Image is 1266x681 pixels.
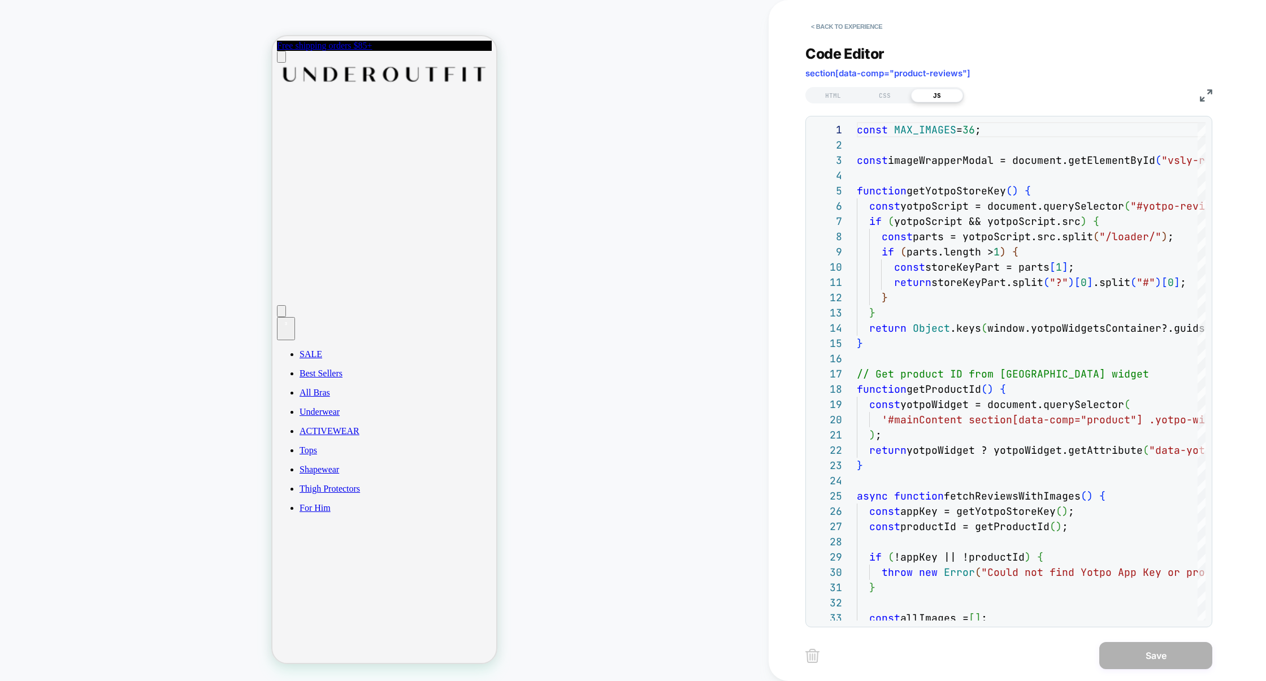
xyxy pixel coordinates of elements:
span: new [919,566,938,579]
span: storeKeyPart = parts [925,261,1050,274]
div: CSS [859,89,911,102]
div: 9 [812,244,842,259]
a: Best Sellers [27,332,219,342]
span: yotpoWidget ? yotpoWidget.getAttribute [907,444,1143,457]
div: 4 [812,168,842,183]
p: Thigh Protectors [27,448,219,458]
div: 13 [812,305,842,320]
span: ) [1087,489,1093,502]
span: const [882,230,913,243]
span: imageWrapperModal = document.getElementById [888,154,1155,167]
span: } [869,581,875,594]
span: Code Editor [805,45,885,62]
span: const [869,611,900,624]
span: 0 [1081,276,1087,289]
span: const [869,520,900,533]
div: 22 [812,443,842,458]
span: ; [1068,505,1074,518]
a: Go to homepage [5,42,219,51]
span: [ [1161,276,1168,289]
span: function [857,184,907,197]
span: { [1012,245,1018,258]
div: 8 [812,229,842,244]
span: ( [981,322,987,335]
img: fullscreen [1200,89,1212,102]
button: Open search [5,269,14,281]
span: return [869,444,907,457]
span: allImages = [900,611,969,624]
span: { [1099,489,1105,502]
span: ( [1006,184,1012,197]
div: 1 [812,122,842,137]
div: 33 [812,610,842,626]
img: delete [805,649,820,663]
span: const [869,505,900,518]
span: '#mainContent section[data-comp="product"] .yotpo- [882,413,1193,426]
span: ) [1000,245,1006,258]
span: ( [1056,505,1062,518]
div: 14 [812,320,842,336]
span: } [857,459,863,472]
div: 1 / 1 [5,5,229,15]
span: ( [1143,444,1149,457]
div: 26 [812,504,842,519]
span: ) [1012,184,1018,197]
span: appKey = getYotpoStoreKey [900,505,1056,518]
span: ( [1130,276,1137,289]
span: ( [1155,154,1161,167]
p: For Him [27,467,219,477]
span: const [857,154,888,167]
span: } [869,306,875,319]
p: SALE [27,313,219,323]
span: } [882,291,888,304]
span: if [869,215,882,228]
span: Object [913,322,950,335]
span: function [857,383,907,396]
span: ] [975,611,981,624]
span: ( [975,566,981,579]
span: { [1093,215,1099,228]
a: Shapewear [27,428,219,439]
span: yotpoScript = document.querySelector [900,199,1124,212]
div: 17 [812,366,842,381]
span: ( [1093,230,1099,243]
div: 24 [812,473,842,488]
span: ; [975,123,981,136]
a: Underwear [27,371,219,381]
span: ) [1161,230,1168,243]
a: Tops [27,409,219,419]
span: } [857,337,863,350]
span: { [1037,550,1043,563]
div: 15 [812,336,842,351]
span: ) [1155,276,1161,289]
span: { [1000,383,1006,396]
div: 20 [812,412,842,427]
a: Go to account page [5,259,219,268]
span: parts = yotpoScript.src.split [913,230,1093,243]
span: section[data-comp="product-reviews"] [805,68,970,79]
div: JS [911,89,963,102]
div: 12 [812,290,842,305]
span: ( [1081,489,1087,502]
span: window.yotpoWidgetsContainer?.guids || [987,322,1224,335]
span: ; [1062,520,1068,533]
div: 30 [812,565,842,580]
button: Open cart [5,281,23,304]
span: getProductId [907,383,981,396]
span: ) [1056,520,1062,533]
span: // Get product ID from [GEOGRAPHIC_DATA] widget [857,367,1149,380]
span: async [857,489,888,502]
span: const [857,123,888,136]
span: ( [1124,398,1130,411]
span: { [1025,184,1031,197]
span: [ [1050,261,1056,274]
div: 29 [812,549,842,565]
span: ( [900,245,907,258]
span: "/loader/" [1099,230,1161,243]
div: 16 [812,351,842,366]
span: ; [1068,261,1074,274]
div: 5 [812,183,842,198]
